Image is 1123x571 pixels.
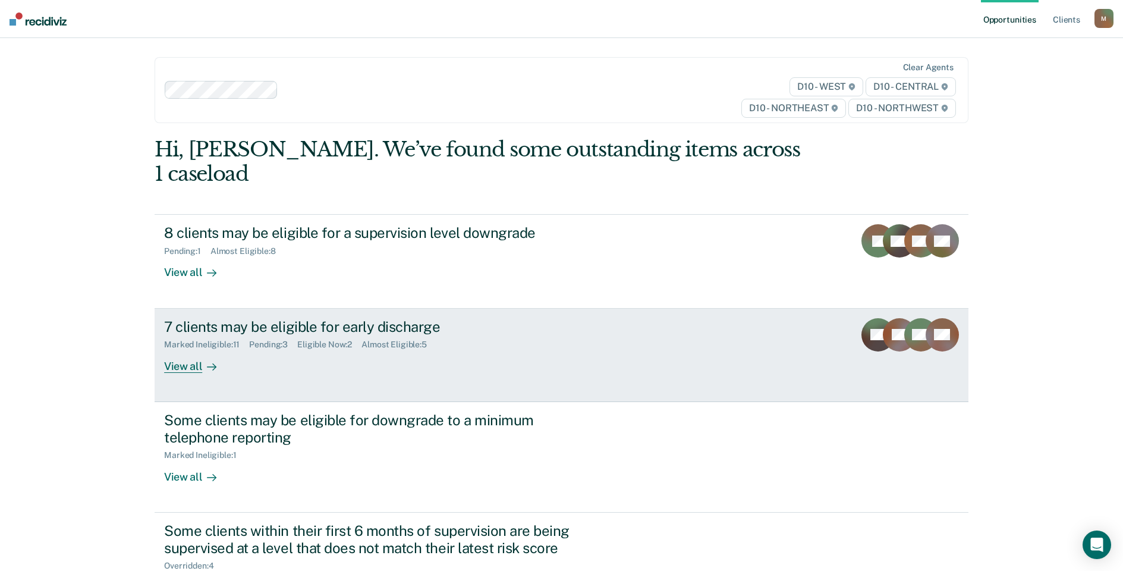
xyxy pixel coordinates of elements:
[903,62,954,73] div: Clear agents
[10,12,67,26] img: Recidiviz
[155,309,968,402] a: 7 clients may be eligible for early dischargeMarked Ineligible:11Pending:3Eligible Now:2Almost El...
[210,246,285,256] div: Almost Eligible : 8
[164,460,231,484] div: View all
[1083,531,1111,559] div: Open Intercom Messenger
[155,214,968,308] a: 8 clients may be eligible for a supervision level downgradePending:1Almost Eligible:8View all
[164,246,210,256] div: Pending : 1
[164,412,581,446] div: Some clients may be eligible for downgrade to a minimum telephone reporting
[164,350,231,373] div: View all
[164,522,581,557] div: Some clients within their first 6 months of supervision are being supervised at a level that does...
[297,340,361,350] div: Eligible Now : 2
[164,256,231,280] div: View all
[164,224,581,241] div: 8 clients may be eligible for a supervision level downgrade
[164,561,223,571] div: Overridden : 4
[155,137,806,186] div: Hi, [PERSON_NAME]. We’ve found some outstanding items across 1 caseload
[164,450,246,460] div: Marked Ineligible : 1
[1094,9,1113,28] button: M
[789,77,863,96] span: D10 - WEST
[164,340,249,350] div: Marked Ineligible : 11
[361,340,436,350] div: Almost Eligible : 5
[741,99,846,118] span: D10 - NORTHEAST
[164,318,581,335] div: 7 clients may be eligible for early discharge
[848,99,955,118] span: D10 - NORTHWEST
[155,402,968,513] a: Some clients may be eligible for downgrade to a minimum telephone reportingMarked Ineligible:1Vie...
[866,77,956,96] span: D10 - CENTRAL
[249,340,297,350] div: Pending : 3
